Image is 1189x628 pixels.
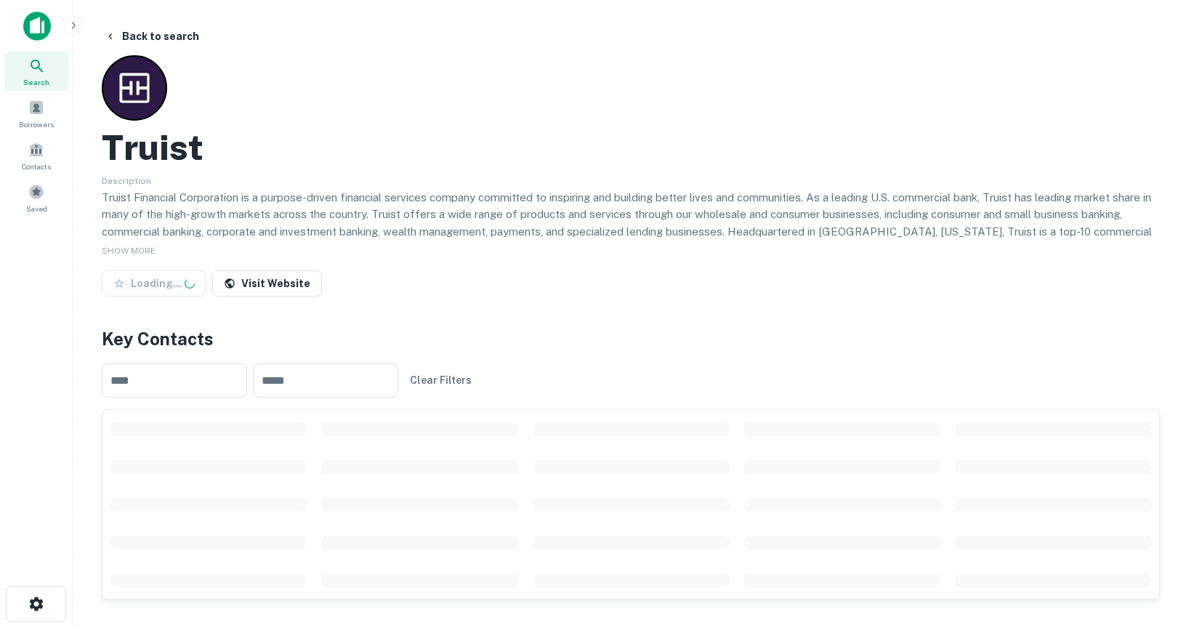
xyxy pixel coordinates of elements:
[212,270,322,297] a: Visit Website
[102,189,1160,275] p: Truist Financial Corporation is a purpose-driven financial services company committed to inspirin...
[4,178,68,217] a: Saved
[1116,465,1189,535] iframe: Chat Widget
[26,203,47,214] span: Saved
[4,52,68,91] a: Search
[23,12,51,41] img: capitalize-icon.png
[102,246,156,256] span: SHOW MORE
[99,23,205,49] button: Back to search
[23,76,49,88] span: Search
[22,161,51,172] span: Contacts
[4,136,68,175] a: Contacts
[102,326,1160,352] h4: Key Contacts
[102,126,203,169] h2: Truist
[4,94,68,133] a: Borrowers
[102,410,1159,599] div: scrollable content
[102,176,151,186] span: Description
[404,367,477,393] button: Clear Filters
[19,118,54,130] span: Borrowers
